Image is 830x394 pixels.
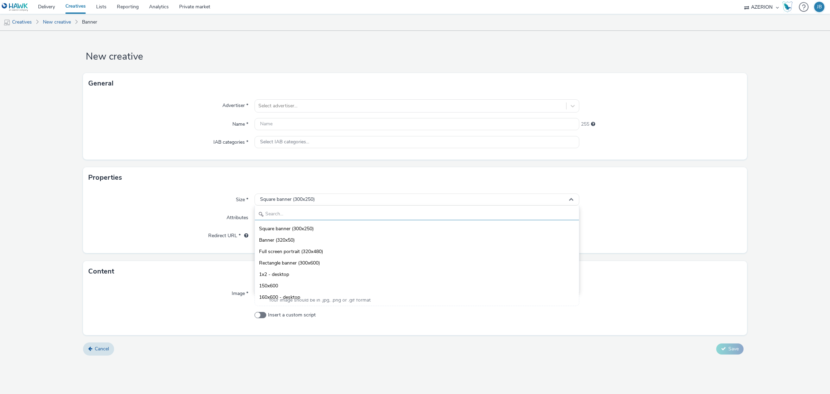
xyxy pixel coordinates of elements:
h3: General [88,78,113,89]
div: Maximum 255 characters [591,121,595,128]
a: Cancel [83,342,114,356]
img: mobile [3,19,10,26]
span: Insert a custom script [268,312,316,319]
span: Cancel [95,346,109,352]
h3: Properties [88,172,122,183]
img: undefined Logo [2,3,28,11]
span: 1x2 - desktop [259,271,289,278]
span: Your image should be in .jpg, .png or .gif format [269,297,371,304]
span: 160x600 - desktop [259,294,300,301]
h1: New creative [83,50,747,63]
a: Hawk Academy [782,1,795,12]
input: Name [255,118,579,130]
span: Square banner (300x250) [259,225,314,232]
label: Attributes [224,212,251,221]
span: Rectangle banner (300x600) [259,260,320,267]
button: Save [716,343,744,355]
h3: Content [88,266,114,277]
a: New creative [39,14,74,30]
label: Redirect URL * [205,230,251,239]
label: Size * [233,194,251,203]
a: Banner [79,14,101,30]
span: Banner (320x50) [259,237,295,244]
div: URL will be used as a validation URL with some SSPs and it will be the redirection URL of your cr... [241,232,248,239]
img: Hawk Academy [782,1,793,12]
span: 150x600 [259,283,278,289]
input: Search... [255,208,579,220]
label: Advertiser * [220,99,251,109]
span: Full screen portrait (320x480) [259,248,323,255]
span: Select IAB categories... [260,139,309,145]
div: JB [817,2,822,12]
label: IAB categories * [211,136,251,146]
span: 255 [581,121,589,128]
label: Image * [229,287,251,297]
label: Name * [230,118,251,128]
span: Save [728,346,739,352]
span: Square banner (300x250) [260,197,315,203]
